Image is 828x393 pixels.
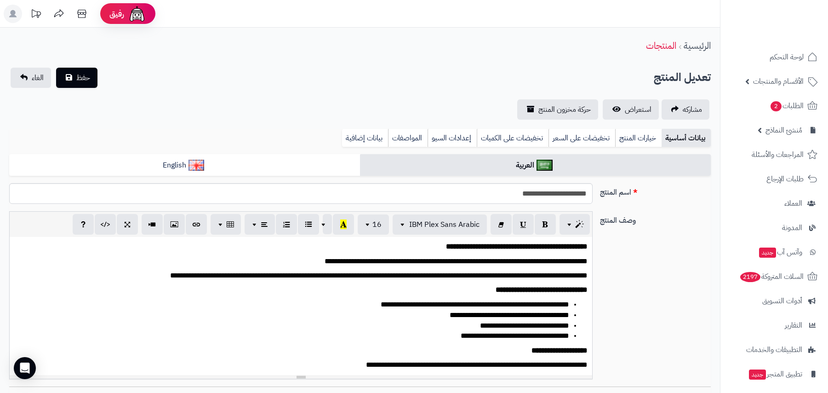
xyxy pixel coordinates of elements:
label: اسم المنتج [596,183,714,198]
a: الطلبات2 [726,95,822,117]
span: لوحة التحكم [770,51,804,64]
div: Open Intercom Messenger [14,357,36,379]
a: استعراض [603,99,659,120]
a: الغاء [11,68,51,88]
a: تحديثات المنصة [24,5,47,25]
a: بيانات أساسية [662,129,711,147]
span: المدونة [782,221,802,234]
span: رفيق [109,8,124,19]
a: المواصفات [388,129,428,147]
img: ai-face.png [128,5,146,23]
a: تخفيضات على الكميات [477,129,548,147]
span: 16 [372,219,382,230]
span: الطلبات [770,99,804,112]
a: English [9,154,360,177]
img: العربية [537,160,553,171]
button: IBM Plex Sans Arabic [393,214,487,235]
span: طلبات الإرجاع [766,173,804,185]
span: التقارير [785,319,802,332]
a: المراجعات والأسئلة [726,144,822,166]
a: التطبيقات والخدمات [726,339,822,361]
h2: تعديل المنتج [654,68,711,87]
img: English [188,160,205,171]
span: مشاركه [683,104,702,115]
span: التطبيقات والخدمات [746,343,802,356]
span: تطبيق المتجر [748,368,802,381]
span: أدوات التسويق [762,295,802,307]
a: وآتس آبجديد [726,241,822,263]
span: استعراض [625,104,651,115]
a: المدونة [726,217,822,239]
span: وآتس آب [758,246,802,259]
a: مشاركه [662,99,709,120]
a: بيانات إضافية [342,129,388,147]
span: جديد [759,248,776,258]
span: السلات المتروكة [739,270,804,283]
a: طلبات الإرجاع [726,168,822,190]
a: خيارات المنتج [615,129,662,147]
button: حفظ [56,68,97,88]
a: المنتجات [646,39,676,52]
span: جديد [749,370,766,380]
span: العملاء [784,197,802,210]
span: حركة مخزون المنتج [538,104,591,115]
span: IBM Plex Sans Arabic [409,219,480,230]
span: 2 [770,101,782,112]
a: تطبيق المتجرجديد [726,363,822,385]
span: مُنشئ النماذج [765,124,802,137]
a: السلات المتروكة2197 [726,266,822,288]
button: 16 [358,214,389,235]
span: الأقسام والمنتجات [753,75,804,88]
a: الرئيسية [684,39,711,52]
span: الغاء [32,72,44,83]
img: logo-2.png [765,7,819,26]
span: المراجعات والأسئلة [752,148,804,161]
a: إعدادات السيو [428,129,477,147]
a: حركة مخزون المنتج [517,99,598,120]
span: حفظ [76,72,90,83]
a: أدوات التسويق [726,290,822,312]
a: العربية [360,154,711,177]
span: 2197 [739,272,761,283]
label: وصف المنتج [596,211,714,226]
a: لوحة التحكم [726,46,822,68]
a: تخفيضات على السعر [548,129,615,147]
a: التقارير [726,314,822,336]
a: العملاء [726,192,822,214]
